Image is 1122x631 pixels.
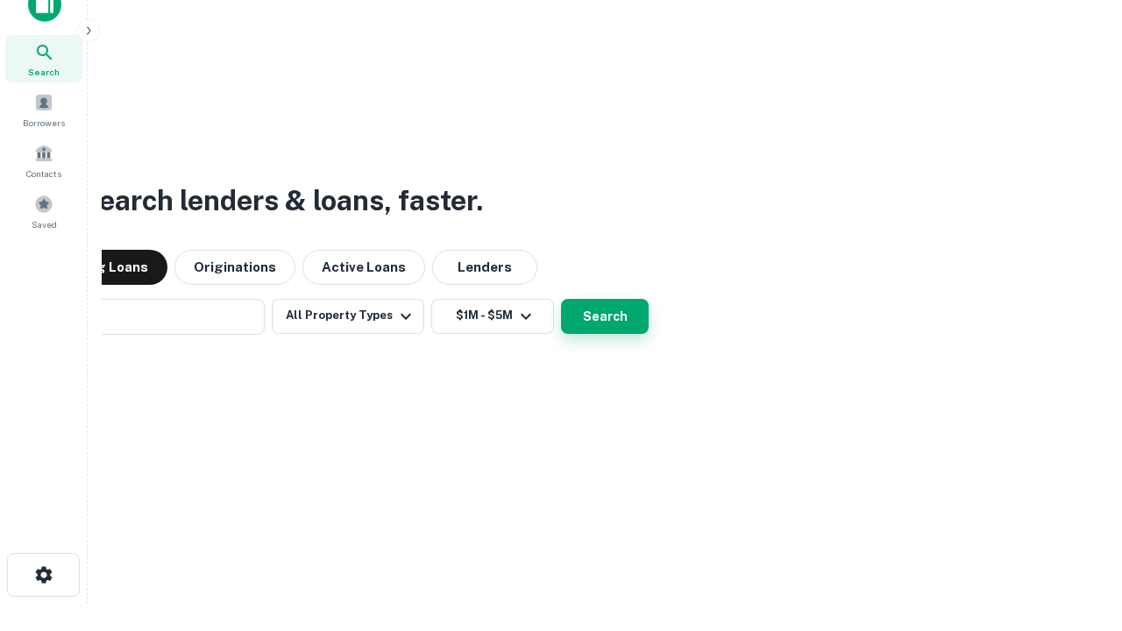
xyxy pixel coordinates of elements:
[1034,491,1122,575] iframe: Chat Widget
[561,299,649,334] button: Search
[80,180,483,222] h3: Search lenders & loans, faster.
[432,250,537,285] button: Lenders
[174,250,295,285] button: Originations
[5,137,82,184] a: Contacts
[26,167,61,181] span: Contacts
[431,299,554,334] button: $1M - $5M
[5,35,82,82] a: Search
[302,250,425,285] button: Active Loans
[23,116,65,130] span: Borrowers
[5,188,82,235] a: Saved
[5,86,82,133] a: Borrowers
[28,65,60,79] span: Search
[32,217,57,231] span: Saved
[272,299,424,334] button: All Property Types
